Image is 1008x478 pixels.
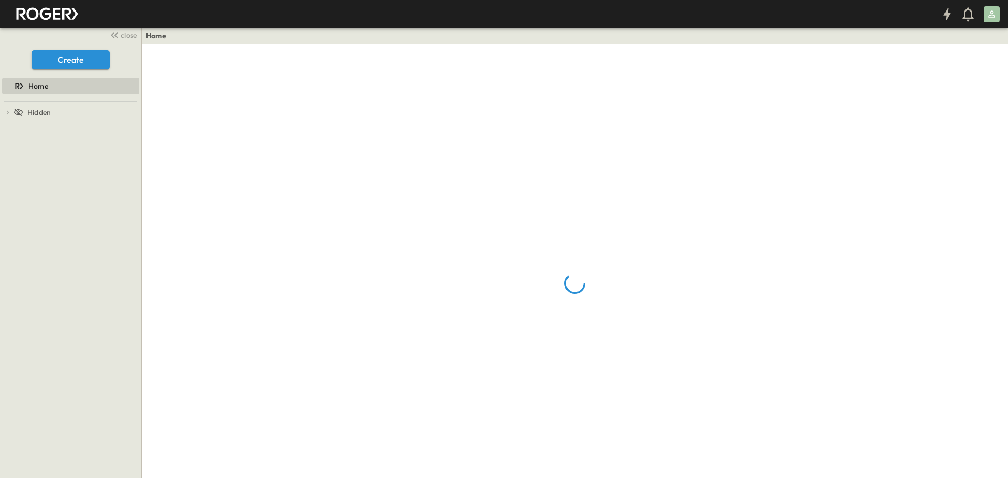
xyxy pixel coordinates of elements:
[146,30,173,41] nav: breadcrumbs
[121,30,137,40] span: close
[106,27,139,42] button: close
[2,79,137,93] a: Home
[146,30,166,41] a: Home
[27,107,51,118] span: Hidden
[31,50,110,69] button: Create
[28,81,48,91] span: Home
